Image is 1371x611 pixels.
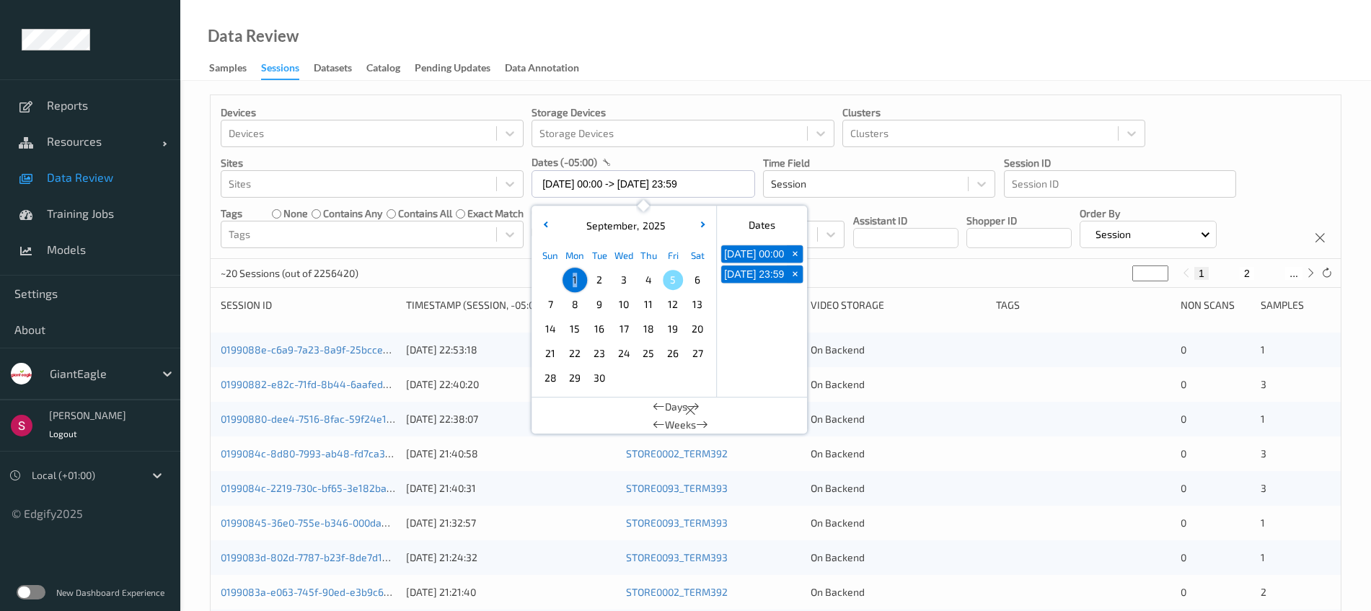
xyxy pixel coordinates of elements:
[638,319,658,339] span: 18
[538,292,563,317] div: Choose Sunday September 07 of 2025
[221,298,396,312] div: Session ID
[1261,517,1265,529] span: 1
[626,551,728,563] a: STORE0093_TERM393
[687,294,707,315] span: 13
[811,516,986,530] div: On Backend
[685,366,710,390] div: Choose Saturday October 04 of 2025
[685,268,710,292] div: Choose Saturday September 06 of 2025
[612,292,636,317] div: Choose Wednesday September 10 of 2025
[811,481,986,496] div: On Backend
[366,58,415,79] a: Catalog
[587,243,612,268] div: Tue
[261,61,299,80] div: Sessions
[532,105,834,120] p: Storage Devices
[221,266,358,281] p: ~20 Sessions (out of 2256420)
[661,292,685,317] div: Choose Friday September 12 of 2025
[565,270,585,290] span: 1
[221,517,423,529] a: 01990845-36e0-755e-b346-000dae8a08a7
[589,294,609,315] span: 9
[221,378,418,390] a: 01990882-e82c-71fd-8b44-6aafed3ca4d0
[661,268,685,292] div: Choose Friday September 05 of 2025
[532,155,597,170] p: dates (-05:00)
[685,292,710,317] div: Choose Saturday September 13 of 2025
[221,413,416,425] a: 01990880-dee4-7516-8fac-59f24e162386
[811,377,986,392] div: On Backend
[563,268,587,292] div: Choose Monday September 01 of 2025
[1181,343,1186,356] span: 0
[221,482,415,494] a: 0199084c-2219-730c-bf65-3e182bad783a
[563,366,587,390] div: Choose Monday September 29 of 2025
[614,319,634,339] span: 17
[612,268,636,292] div: Choose Wednesday September 03 of 2025
[966,214,1072,228] p: Shopper ID
[665,400,687,414] span: Days
[283,206,308,221] label: none
[685,341,710,366] div: Choose Saturday September 27 of 2025
[685,243,710,268] div: Sat
[721,265,787,283] button: [DATE] 23:59
[842,105,1145,120] p: Clusters
[636,292,661,317] div: Choose Thursday September 11 of 2025
[1194,267,1209,280] button: 1
[661,243,685,268] div: Fri
[221,551,415,563] a: 0199083d-802d-7787-b23f-8de7d1df82e3
[1261,298,1331,312] div: Samples
[1261,378,1266,390] span: 3
[415,58,505,79] a: Pending Updates
[1261,413,1265,425] span: 1
[1181,482,1186,494] span: 0
[587,268,612,292] div: Choose Tuesday September 02 of 2025
[1181,378,1186,390] span: 0
[1181,447,1186,460] span: 0
[587,317,612,341] div: Choose Tuesday September 16 of 2025
[1261,551,1265,563] span: 1
[221,586,418,598] a: 0199083a-e063-745f-90ed-e3b9c6dae259
[626,447,728,460] a: STORE0002_TERM392
[636,243,661,268] div: Thu
[563,243,587,268] div: Mon
[1240,267,1254,280] button: 2
[811,550,986,565] div: On Backend
[687,343,707,364] span: 27
[717,211,807,239] div: Dates
[665,418,696,432] span: Weeks
[614,270,634,290] span: 3
[1261,482,1266,494] span: 3
[323,206,382,221] label: contains any
[406,481,616,496] div: [DATE] 21:40:31
[589,343,609,364] span: 23
[638,343,658,364] span: 25
[663,319,683,339] span: 19
[626,482,728,494] a: STORE0093_TERM393
[614,343,634,364] span: 24
[811,412,986,426] div: On Backend
[563,292,587,317] div: Choose Monday September 08 of 2025
[540,294,560,315] span: 7
[661,341,685,366] div: Choose Friday September 26 of 2025
[612,341,636,366] div: Choose Wednesday September 24 of 2025
[406,585,616,599] div: [DATE] 21:21:40
[221,447,415,460] a: 0199084c-8d80-7993-ab48-fd7ca3f7f32d
[1080,206,1217,221] p: Order By
[811,447,986,461] div: On Backend
[811,343,986,357] div: On Backend
[415,61,490,79] div: Pending Updates
[505,61,579,79] div: Data Annotation
[661,317,685,341] div: Choose Friday September 19 of 2025
[366,61,400,79] div: Catalog
[1181,517,1186,529] span: 0
[663,343,683,364] span: 26
[406,298,616,312] div: Timestamp (Session, -05:00)
[687,270,707,290] span: 6
[787,245,803,263] button: +
[538,243,563,268] div: Sun
[565,368,585,388] span: 29
[687,319,707,339] span: 20
[565,319,585,339] span: 15
[853,214,958,228] p: Assistant ID
[583,219,637,232] span: September
[1181,551,1186,563] span: 0
[1181,298,1251,312] div: Non Scans
[209,61,247,79] div: Samples
[221,156,524,170] p: Sites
